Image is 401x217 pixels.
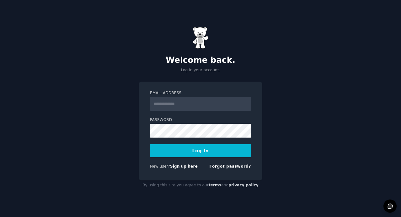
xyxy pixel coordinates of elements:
[150,164,170,169] span: New user?
[150,117,251,123] label: Password
[193,27,208,49] img: Gummy Bear
[139,180,262,190] div: By using this site you agree to our and
[170,164,198,169] a: Sign up here
[209,164,251,169] a: Forgot password?
[150,144,251,157] button: Log In
[150,90,251,96] label: Email Address
[139,68,262,73] p: Log in your account.
[228,183,259,187] a: privacy policy
[139,55,262,65] h2: Welcome back.
[209,183,221,187] a: terms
